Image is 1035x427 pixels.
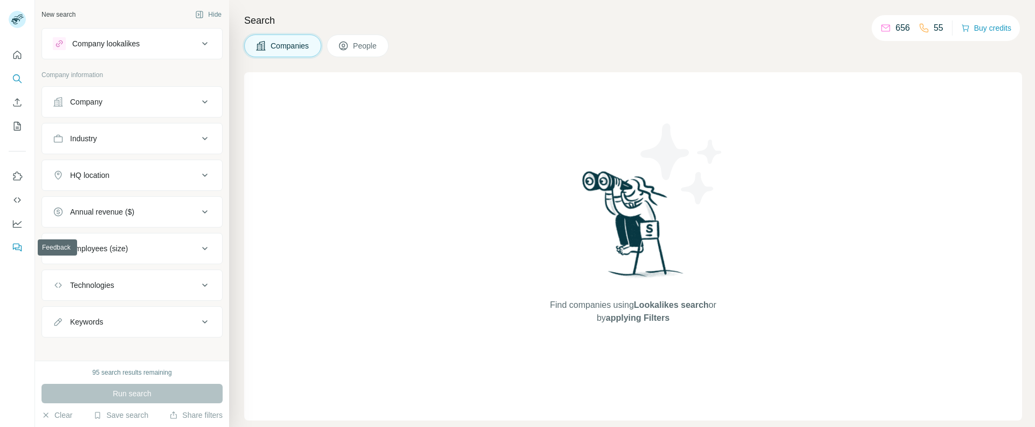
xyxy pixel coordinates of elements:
[934,22,943,35] p: 55
[353,40,378,51] span: People
[9,190,26,210] button: Use Surfe API
[9,93,26,112] button: Enrich CSV
[42,309,222,335] button: Keywords
[42,126,222,151] button: Industry
[42,410,72,421] button: Clear
[70,170,109,181] div: HQ location
[42,199,222,225] button: Annual revenue ($)
[9,69,26,88] button: Search
[92,368,171,377] div: 95 search results remaining
[93,410,148,421] button: Save search
[606,313,670,322] span: applying Filters
[961,20,1011,36] button: Buy credits
[9,116,26,136] button: My lists
[42,236,222,261] button: Employees (size)
[70,280,114,291] div: Technologies
[9,214,26,233] button: Dashboard
[42,89,222,115] button: Company
[169,410,223,421] button: Share filters
[70,243,128,254] div: Employees (size)
[42,31,222,57] button: Company lookalikes
[70,206,134,217] div: Annual revenue ($)
[547,299,719,325] span: Find companies using or by
[633,115,730,212] img: Surfe Illustration - Stars
[9,167,26,186] button: Use Surfe on LinkedIn
[70,133,97,144] div: Industry
[271,40,310,51] span: Companies
[577,168,689,288] img: Surfe Illustration - Woman searching with binoculars
[244,13,1022,28] h4: Search
[188,6,229,23] button: Hide
[42,70,223,80] p: Company information
[42,272,222,298] button: Technologies
[634,300,709,309] span: Lookalikes search
[895,22,910,35] p: 656
[70,316,103,327] div: Keywords
[9,238,26,257] button: Feedback
[72,38,140,49] div: Company lookalikes
[42,10,75,19] div: New search
[9,45,26,65] button: Quick start
[70,97,102,107] div: Company
[42,162,222,188] button: HQ location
